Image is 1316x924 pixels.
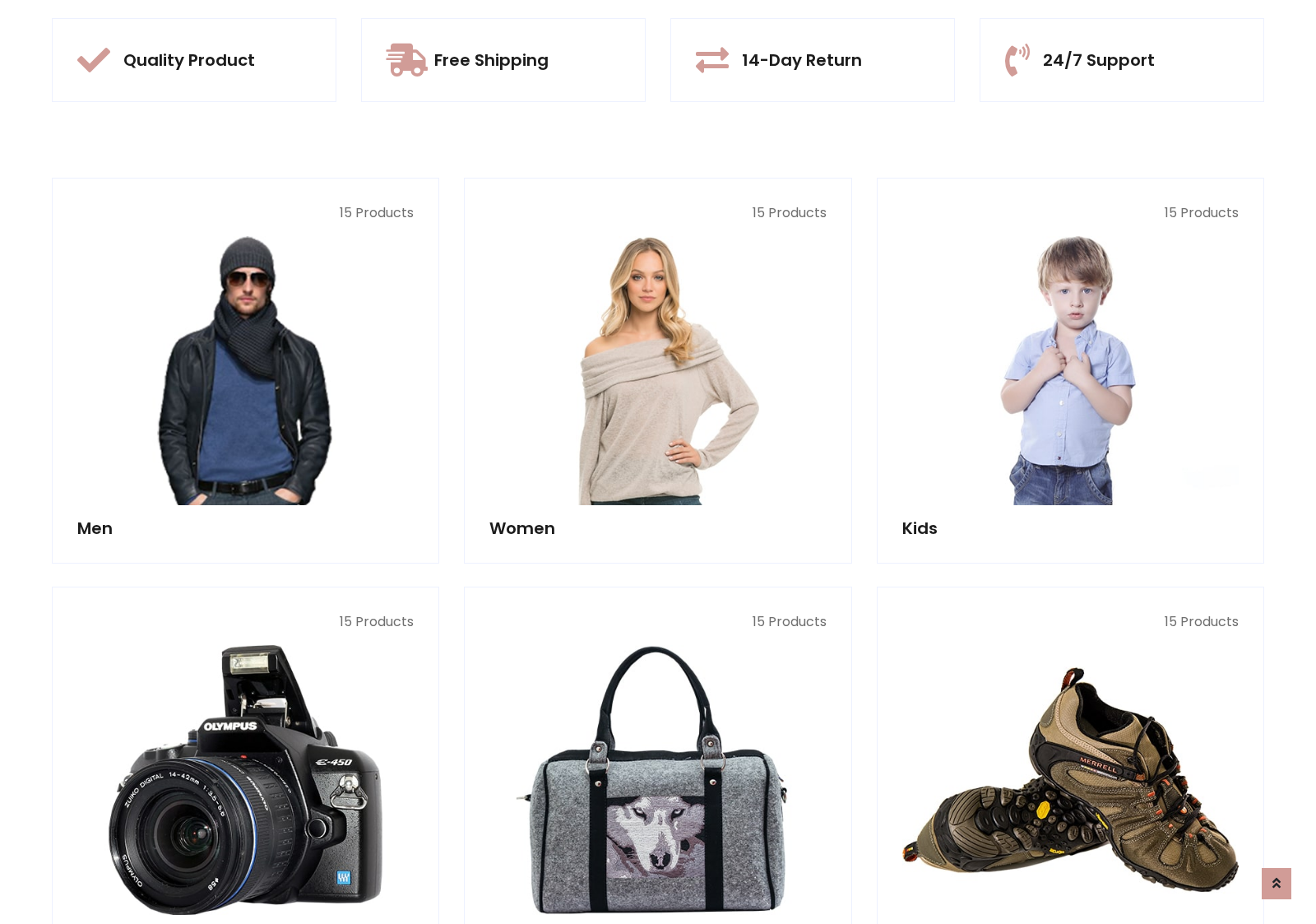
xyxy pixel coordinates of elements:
[489,612,826,632] p: 15 Products
[1043,50,1155,70] h5: 24/7 Support
[902,518,1239,538] h5: Kids
[77,612,414,632] p: 15 Products
[77,203,414,223] p: 15 Products
[434,50,549,70] h5: Free Shipping
[902,203,1239,223] p: 15 Products
[123,50,255,70] h5: Quality Product
[77,518,414,538] h5: Men
[742,50,862,70] h5: 14-Day Return
[489,518,826,538] h5: Women
[902,612,1239,632] p: 15 Products
[489,203,826,223] p: 15 Products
